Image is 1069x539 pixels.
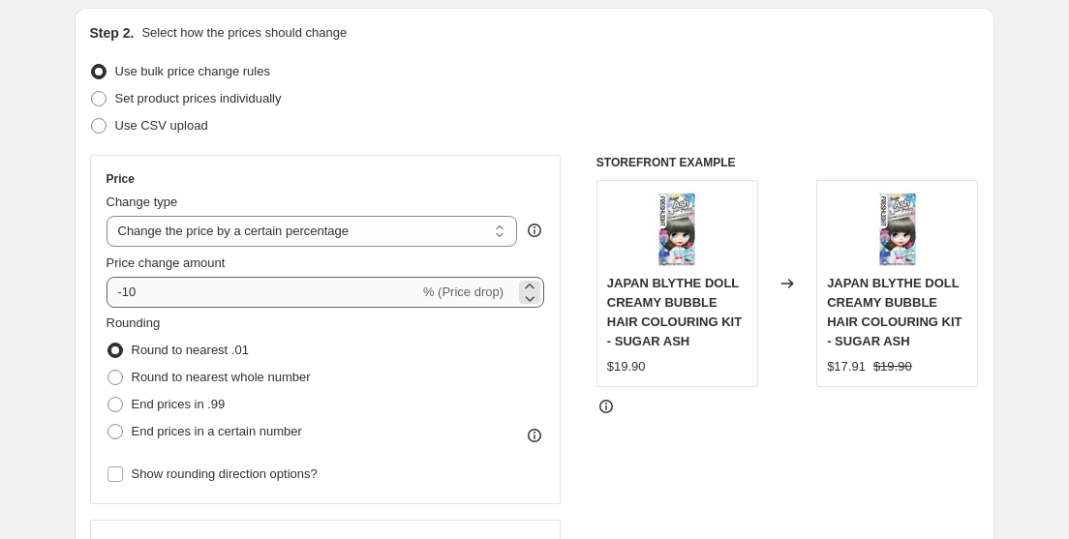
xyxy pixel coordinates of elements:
span: Use CSV upload [115,118,208,133]
img: japan-blythe-doll-creamy-bubble-hair-colouring-kit-sugar-ash-fresh-light-the-cosmetic-store-new-z... [638,191,716,268]
img: japan-blythe-doll-creamy-bubble-hair-colouring-kit-sugar-ash-fresh-light-the-cosmetic-store-new-z... [859,191,936,268]
span: Use bulk price change rules [115,64,270,78]
span: JAPAN BLYTHE DOLL CREAMY BUBBLE HAIR COLOURING KIT - SUGAR ASH [827,276,962,348]
span: Show rounding direction options? [132,466,318,481]
span: End prices in a certain number [132,424,302,438]
span: JAPAN BLYTHE DOLL CREAMY BUBBLE HAIR COLOURING KIT - SUGAR ASH [607,276,742,348]
div: $17.91 [827,357,866,376]
input: -15 [107,277,419,308]
span: End prices in .99 [132,397,226,411]
span: Price change amount [107,255,226,270]
h3: Price [107,171,135,187]
span: Round to nearest .01 [132,343,249,357]
strike: $19.90 [873,357,912,376]
p: Select how the prices should change [141,23,347,43]
span: Rounding [107,315,161,330]
h2: Step 2. [90,23,135,43]
h6: STOREFRONT EXAMPLE [596,155,979,170]
div: $19.90 [607,357,646,376]
span: Set product prices individually [115,91,282,105]
span: Change type [107,195,178,209]
div: help [525,221,544,240]
span: Round to nearest whole number [132,370,311,384]
span: % (Price drop) [423,284,504,299]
